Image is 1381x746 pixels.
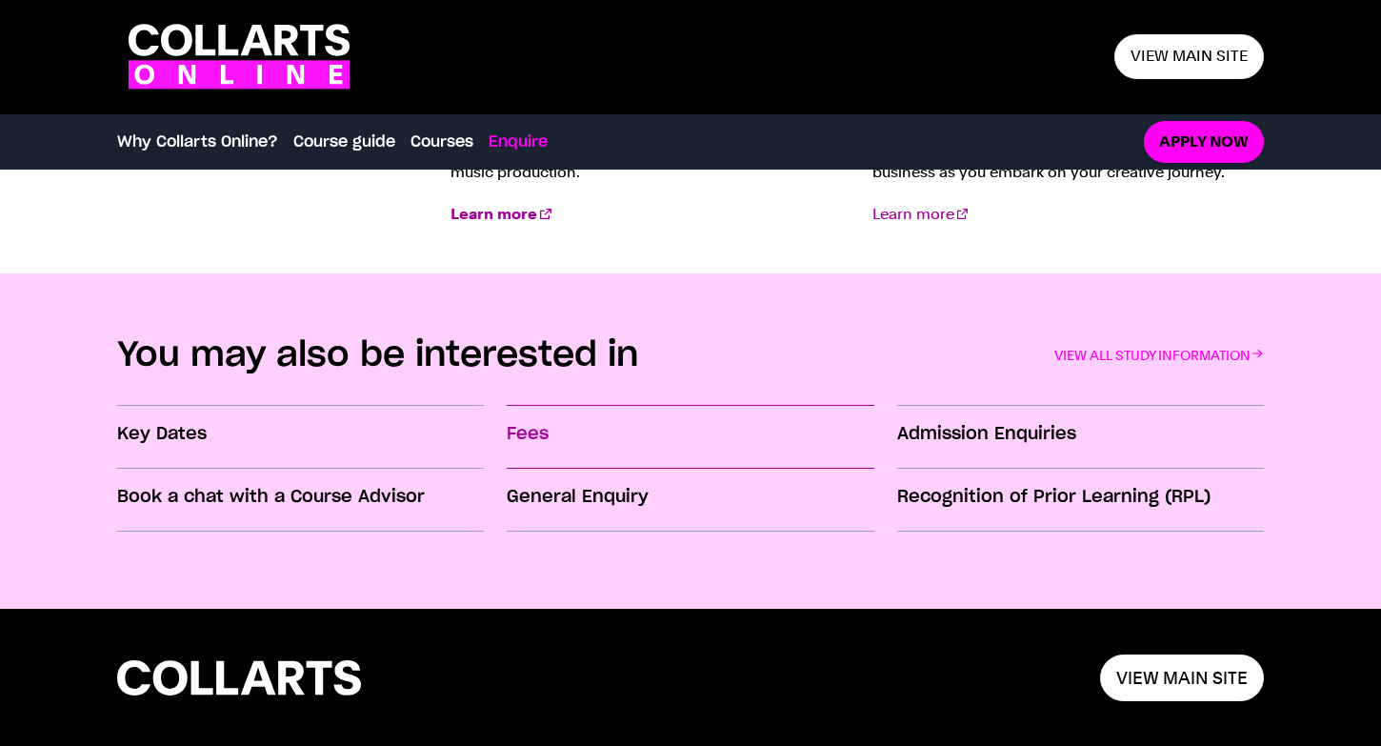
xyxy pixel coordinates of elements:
[507,422,873,447] h3: Fees
[117,422,484,447] h3: Key Dates
[897,407,1264,470] a: Admission Enquiries
[117,131,278,153] a: Why Collarts Online?
[293,131,395,153] a: Course guide
[1100,655,1264,701] a: VIEW MAIN SITE
[897,422,1264,447] h3: Admission Enquiries
[410,131,473,153] a: Courses
[117,407,484,470] a: Key Dates
[450,205,537,223] strong: Learn more
[1054,342,1264,369] a: VIEW ALL STUDY INFORMATION
[489,131,548,153] a: Enquire
[507,485,873,510] h3: General Enquiry
[117,334,639,376] h2: You may also be interested in
[1114,34,1264,79] a: View main site
[897,485,1264,510] h3: Recognition of Prior Learning (RPL)
[117,470,484,533] a: Book a chat with a Course Advisor
[1144,121,1264,164] a: Apply now
[450,205,550,223] a: Learn more
[872,205,968,223] a: Learn more
[897,470,1264,533] a: Recognition of Prior Learning (RPL)
[507,407,873,470] a: Fees
[117,485,484,510] h3: Book a chat with a Course Advisor
[507,470,873,533] a: General Enquiry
